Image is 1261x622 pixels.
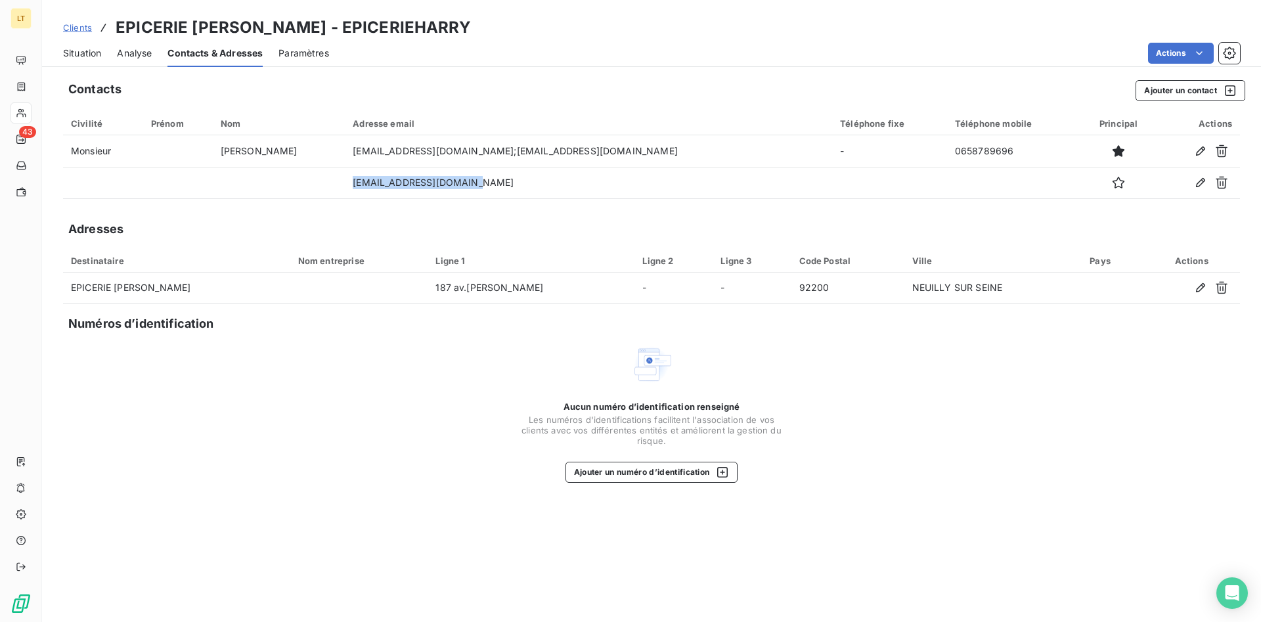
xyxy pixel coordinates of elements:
a: Clients [63,21,92,34]
div: Actions [1165,118,1232,129]
div: Destinataire [71,255,282,266]
button: Ajouter un numéro d’identification [565,462,738,483]
td: - [713,273,791,304]
div: Nom [221,118,338,129]
div: Civilité [71,118,135,129]
td: 187 av.[PERSON_NAME] [428,273,634,304]
td: - [634,273,713,304]
span: Contacts & Adresses [167,47,263,60]
span: 43 [19,126,36,138]
td: [PERSON_NAME] [213,135,345,167]
div: Prénom [151,118,205,129]
td: 92200 [791,273,904,304]
div: Téléphone mobile [955,118,1072,129]
div: Adresse email [353,118,824,129]
span: Aucun numéro d’identification renseigné [564,401,740,412]
span: Situation [63,47,101,60]
span: Analyse [117,47,152,60]
td: 0658789696 [947,135,1080,167]
img: Empty state [630,344,673,386]
td: [EMAIL_ADDRESS][DOMAIN_NAME];[EMAIL_ADDRESS][DOMAIN_NAME] [345,135,832,167]
span: Clients [63,22,92,33]
button: Actions [1148,43,1214,64]
div: Pays [1090,255,1135,266]
h5: Contacts [68,80,122,99]
td: Monsieur [63,135,143,167]
div: Ville [912,255,1074,266]
div: Actions [1151,255,1232,266]
div: Open Intercom Messenger [1216,577,1248,609]
h3: EPICERIE [PERSON_NAME] - EPICERIEHARRY [116,16,471,39]
span: Paramètres [278,47,329,60]
div: Code Postal [799,255,896,266]
span: Les numéros d'identifications facilitent l'association de vos clients avec vos différentes entité... [520,414,783,446]
div: Ligne 1 [435,255,627,266]
td: - [832,135,947,167]
div: LT [11,8,32,29]
div: Principal [1088,118,1149,129]
h5: Adresses [68,220,123,238]
img: Logo LeanPay [11,593,32,614]
td: EPICERIE [PERSON_NAME] [63,273,290,304]
td: NEUILLY SUR SEINE [904,273,1082,304]
div: Nom entreprise [298,255,420,266]
button: Ajouter un contact [1136,80,1245,101]
div: Ligne 3 [720,255,783,266]
h5: Numéros d’identification [68,315,214,333]
div: Téléphone fixe [840,118,939,129]
div: Ligne 2 [642,255,705,266]
td: [EMAIL_ADDRESS][DOMAIN_NAME] [345,167,832,198]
